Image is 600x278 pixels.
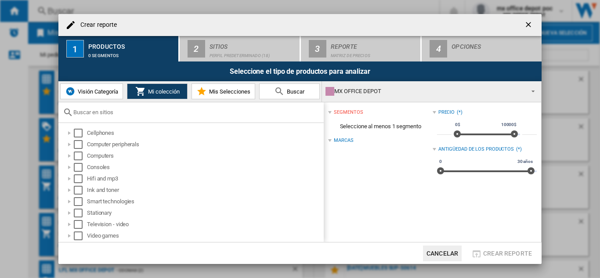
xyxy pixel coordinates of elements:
div: 0 segmentos [88,49,175,58]
button: Cancelar [423,246,462,261]
span: 0 [438,158,443,165]
div: Cellphones [87,129,322,137]
h4: Crear reporte [76,21,117,29]
div: segmentos [334,109,363,116]
div: Smart technologies [87,197,322,206]
button: 2 Sitios Perfil predeterminado (18) [180,36,300,61]
div: 2 [188,40,205,58]
div: Reporte [331,40,417,49]
input: Buscar en sitios [73,109,319,116]
button: 3 Reporte Matriz de precios [301,36,422,61]
span: Buscar [285,88,304,95]
div: Computer peripherals [87,140,322,149]
button: getI18NText('BUTTONS.CLOSE_DIALOG') [520,16,538,34]
button: Buscar [259,83,320,99]
div: 3 [309,40,326,58]
div: Perfil predeterminado (18) [210,49,296,58]
button: Visión Categoría [60,83,123,99]
div: Hifi and mp3 [87,174,322,183]
div: Stationary [87,209,322,217]
md-checkbox: Select [74,163,87,172]
md-checkbox: Select [74,231,87,240]
md-checkbox: Select [74,129,87,137]
div: Ink and toner [87,186,322,195]
div: Consoles [87,163,322,172]
div: MX OFFICE DEPOT [325,85,524,97]
button: 4 Opciones [422,36,542,61]
md-checkbox: Select [74,174,87,183]
md-checkbox: Select [74,209,87,217]
div: Seleccione el tipo de productos para analizar [58,61,542,81]
md-checkbox: Select [74,197,87,206]
span: Seleccione al menos 1 segmento [328,118,432,135]
div: Television - video [87,220,322,229]
button: Crear reporte [469,246,535,261]
div: Opciones [452,40,538,49]
md-checkbox: Select [74,140,87,149]
div: Matriz de precios [331,49,417,58]
span: Mi colección [146,88,180,95]
div: Marcas [334,137,353,144]
div: 1 [66,40,84,58]
span: Crear reporte [483,250,532,257]
div: Productos [88,40,175,49]
img: wiser-icon-blue.png [65,86,76,97]
ng-md-icon: getI18NText('BUTTONS.CLOSE_DIALOG') [524,20,535,31]
md-checkbox: Select [74,152,87,160]
button: Mis Selecciones [192,83,255,99]
div: Computers [87,152,322,160]
span: Mis Selecciones [207,88,250,95]
div: Antigüedad de los productos [438,146,514,153]
div: Video games [87,231,322,240]
md-checkbox: Select [74,220,87,229]
span: 0$ [454,121,462,128]
div: Precio [438,109,455,116]
button: 1 Productos 0 segmentos [58,36,179,61]
button: Mi colección [127,83,188,99]
span: 10000$ [500,121,518,128]
div: Sitios [210,40,296,49]
span: 30 años [516,158,534,165]
div: 4 [430,40,447,58]
md-checkbox: Select [74,186,87,195]
span: Visión Categoría [76,88,118,95]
